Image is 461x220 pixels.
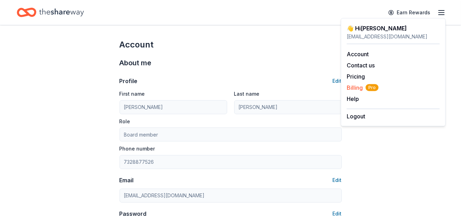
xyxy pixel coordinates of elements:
[17,4,84,21] a: Home
[347,61,375,69] button: Contact us
[347,95,359,103] button: Help
[234,90,260,97] label: Last name
[347,32,440,41] div: [EMAIL_ADDRESS][DOMAIN_NAME]
[120,176,134,184] div: Email
[120,145,155,152] label: Phone number
[347,83,379,92] span: Billing
[333,176,342,184] button: Edit
[333,210,342,218] button: Edit
[347,24,440,32] div: 👋 Hi [PERSON_NAME]
[120,90,145,97] label: First name
[366,84,379,91] span: Pro
[120,57,342,68] div: About me
[333,77,342,85] button: Edit
[384,6,434,19] a: Earn Rewards
[347,51,369,58] a: Account
[120,39,342,50] div: Account
[347,112,365,120] button: Logout
[120,210,147,218] div: Password
[120,118,130,125] label: Role
[347,73,365,80] a: Pricing
[347,83,379,92] button: BillingPro
[120,77,138,85] div: Profile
